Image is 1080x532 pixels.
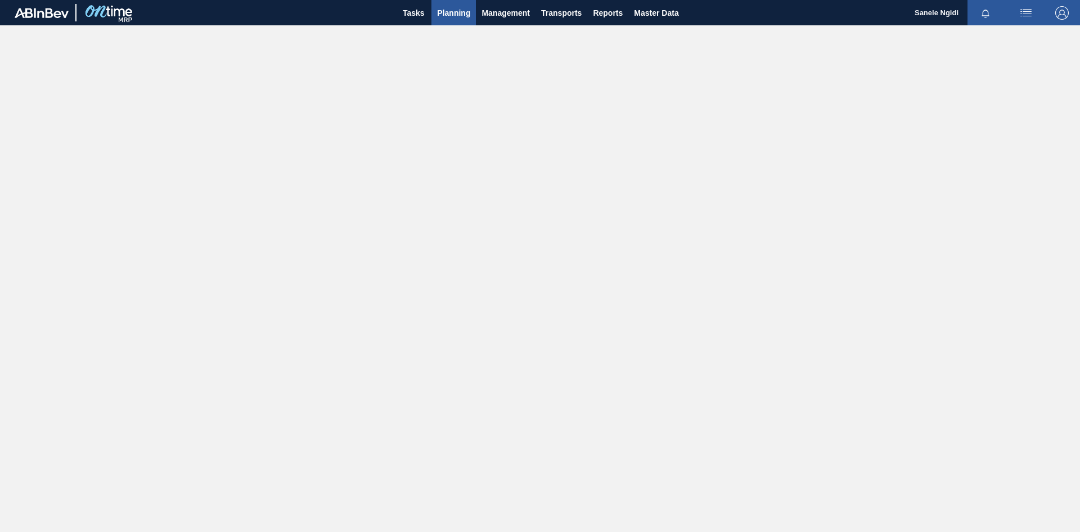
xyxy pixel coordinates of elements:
[15,8,69,18] img: TNhmsLtSVTkK8tSr43FrP2fwEKptu5GPRR3wAAAABJRU5ErkJggg==
[401,6,426,20] span: Tasks
[634,6,678,20] span: Master Data
[967,5,1003,21] button: Notifications
[437,6,470,20] span: Planning
[1055,6,1069,20] img: Logout
[1019,6,1033,20] img: userActions
[541,6,582,20] span: Transports
[481,6,530,20] span: Management
[593,6,623,20] span: Reports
